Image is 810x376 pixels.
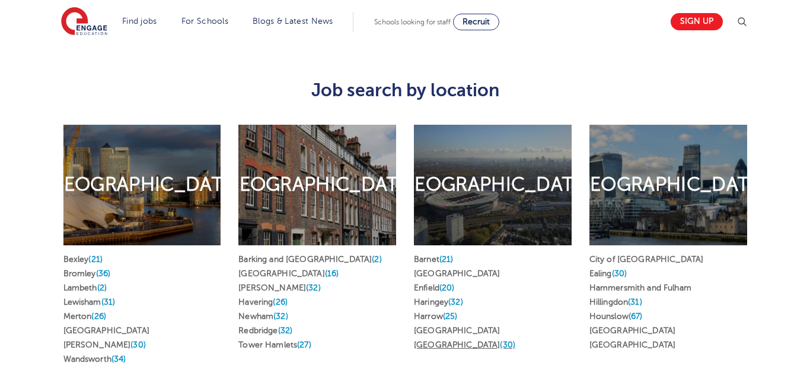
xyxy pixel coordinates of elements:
a: Sign up [671,13,723,30]
span: (2) [97,283,107,292]
a: [PERSON_NAME](32) [238,283,320,292]
span: (27) [297,340,311,349]
h2: [GEOGRAPHIC_DATA] [570,172,766,197]
a: Bromley(36) [63,269,111,278]
a: Enfield(20) [414,283,455,292]
span: (2) [372,255,381,264]
a: [GEOGRAPHIC_DATA] [414,269,500,278]
span: (34) [111,355,126,364]
a: [GEOGRAPHIC_DATA](30) [414,340,515,349]
a: Redbridge(32) [238,326,292,335]
a: [GEOGRAPHIC_DATA] [414,326,500,335]
a: Tower Hamlets(27) [238,340,311,349]
span: (36) [96,269,111,278]
h2: [GEOGRAPHIC_DATA] [219,172,415,197]
a: Havering(26) [238,298,288,307]
span: (16) [325,269,339,278]
a: Lambeth(2) [63,283,107,292]
a: Hillingdon(31) [589,298,642,307]
span: (25) [443,312,458,321]
h2: [GEOGRAPHIC_DATA] [44,172,240,197]
a: Wandsworth(34) [63,355,126,364]
span: (30) [500,340,515,349]
span: (32) [306,283,321,292]
a: Find jobs [122,17,157,26]
span: (30) [612,269,627,278]
a: [GEOGRAPHIC_DATA](16) [238,269,339,278]
a: Hounslow(67) [589,312,643,321]
span: (21) [88,255,103,264]
a: Bexley(21) [63,255,103,264]
a: Recruit [453,14,499,30]
span: (20) [439,283,455,292]
span: Schools looking for staff [374,18,451,26]
span: (21) [439,255,454,264]
a: City of [GEOGRAPHIC_DATA] [589,255,704,264]
a: Barking and [GEOGRAPHIC_DATA](2) [238,255,382,264]
a: [GEOGRAPHIC_DATA] [589,340,675,349]
span: (32) [448,298,463,307]
a: Blogs & Latest News [253,17,333,26]
a: [GEOGRAPHIC_DATA] [589,326,675,335]
span: (26) [273,298,288,307]
span: (67) [629,312,643,321]
span: (32) [278,326,293,335]
span: Recruit [463,17,490,26]
a: Newham(32) [238,312,288,321]
a: For Schools [181,17,228,26]
a: [PERSON_NAME](30) [63,340,146,349]
a: Hammersmith and Fulham [589,283,691,292]
img: Engage Education [61,7,107,37]
h3: Job search by location [55,80,756,100]
a: Lewisham(31) [63,298,116,307]
h2: [GEOGRAPHIC_DATA] [395,172,591,197]
span: (30) [130,340,146,349]
span: (32) [273,312,288,321]
span: (31) [101,298,116,307]
span: (26) [91,312,106,321]
a: Merton(26) [63,312,106,321]
a: Ealing(30) [589,269,627,278]
a: Barnet(21) [414,255,453,264]
a: [GEOGRAPHIC_DATA] [63,326,149,335]
a: Haringey(32) [414,298,463,307]
span: (31) [628,298,642,307]
a: Harrow(25) [414,312,457,321]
